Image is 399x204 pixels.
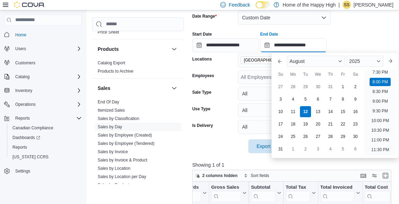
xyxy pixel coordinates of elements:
div: day-27 [275,81,286,92]
div: day-30 [350,131,361,142]
button: Reports [12,114,33,122]
input: Press the down key to enter a popover containing a calendar. Press the escape key to close the po... [260,38,327,52]
li: 10:00 PM [369,117,392,125]
div: day-8 [337,94,348,105]
a: Products to Archive [98,69,133,74]
a: Sales by Invoice [98,149,128,154]
div: day-28 [287,81,299,92]
span: Sales by Invoice & Product [98,157,147,163]
button: Operations [12,100,38,109]
nav: Complex example [4,27,82,194]
button: Sort fields [241,171,272,180]
li: 11:30 PM [369,146,392,154]
div: Suzanne Shutiak [343,1,351,9]
h3: Sales [98,85,110,92]
span: Catalog [15,74,29,80]
span: Sales by Day [98,124,122,130]
button: All [238,87,331,101]
div: Total Invoiced [320,184,354,191]
span: Inventory [15,88,32,93]
label: End Date [260,31,278,37]
span: Dashboards [12,135,40,140]
span: Sales by Employee (Tendered) [98,141,154,146]
div: day-18 [287,119,299,130]
div: Pricing [92,28,184,39]
div: day-29 [337,131,348,142]
div: day-9 [350,94,361,105]
button: Sales [170,84,178,92]
div: day-1 [337,81,348,92]
li: 7:30 PM [370,68,391,76]
a: Sales by Location per Day [98,174,146,179]
a: Sales by Employee (Created) [98,133,152,138]
label: Sale Type [192,90,211,95]
p: Showing 1 of 1 [192,161,393,168]
div: Total Invoiced [320,184,354,202]
div: We [312,69,323,80]
div: Mo [287,69,299,80]
span: Operations [15,102,36,107]
a: Customers [12,59,38,67]
div: day-2 [350,81,361,92]
span: Reports [10,143,82,151]
div: day-1 [287,143,299,155]
div: day-5 [300,94,311,105]
div: day-28 [325,131,336,142]
label: Employees [192,73,214,78]
div: Total Tax [285,184,310,202]
a: Sales by Invoice & Product [98,158,147,163]
div: day-15 [337,106,348,117]
span: Catalog [12,73,82,81]
span: Canadian Compliance [10,124,82,132]
button: Total Invoiced [320,184,360,202]
span: August [290,58,305,64]
span: Home [12,30,82,39]
button: Catalog [1,72,85,82]
button: Previous Month [274,56,285,67]
button: [US_STATE] CCRS [7,152,85,162]
div: day-7 [325,94,336,105]
div: day-11 [287,106,299,117]
p: [PERSON_NAME] [354,1,393,9]
div: day-13 [312,106,323,117]
p: | [338,1,340,9]
span: Spruce Grove - Westwinds - Fire & Flower [241,56,307,64]
div: day-25 [287,131,299,142]
span: Price Sheet [98,29,119,35]
img: Cova [14,1,45,8]
div: day-2 [300,143,311,155]
span: Sales by Classification [98,116,139,121]
div: Subtotal [251,184,275,202]
span: Export [252,139,283,153]
a: Sales by Product [98,183,129,187]
a: Price Sheet [98,30,119,35]
div: Sa [350,69,361,80]
button: Custom Date [238,11,331,25]
div: day-3 [275,94,286,105]
div: day-27 [312,131,323,142]
div: day-5 [337,143,348,155]
div: Button. Open the year selector. 2025 is currently selected. [346,56,383,67]
div: day-31 [275,143,286,155]
span: 2 columns hidden [202,173,238,178]
button: Users [12,45,29,53]
a: Dashboards [7,133,85,142]
div: August, 2025 [274,81,362,155]
a: Itemized Sales [98,108,125,113]
button: Settings [1,166,85,176]
div: Th [325,69,336,80]
div: day-6 [312,94,323,105]
span: SS [344,1,349,9]
div: Tu [300,69,311,80]
a: Dashboards [10,133,43,142]
span: Sales by Invoice [98,149,128,155]
span: 2025 [349,58,360,64]
div: Gift Card Sales [175,184,201,202]
span: Users [12,45,82,53]
li: 10:30 PM [369,126,392,135]
div: Total Cost [365,184,391,191]
button: Sales [98,85,169,92]
button: All [238,120,331,134]
button: Enter fullscreen [381,171,390,180]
